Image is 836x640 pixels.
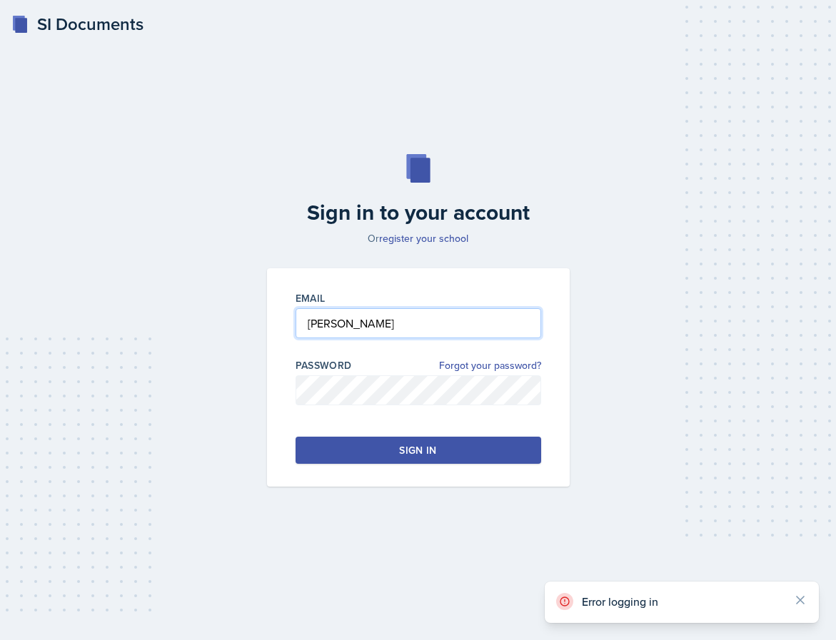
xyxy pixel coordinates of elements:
[258,231,578,245] p: Or
[296,437,541,464] button: Sign in
[296,291,326,305] label: Email
[11,11,143,37] a: SI Documents
[296,358,352,372] label: Password
[582,594,782,609] p: Error logging in
[379,231,468,245] a: register your school
[258,200,578,225] h2: Sign in to your account
[296,308,541,338] input: Email
[439,358,541,373] a: Forgot your password?
[399,443,436,457] div: Sign in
